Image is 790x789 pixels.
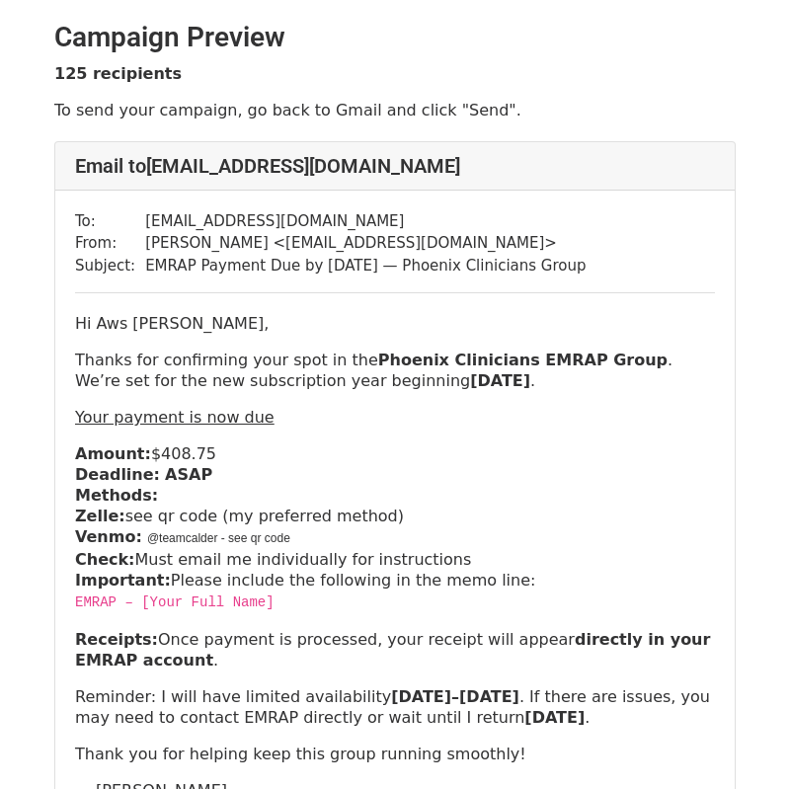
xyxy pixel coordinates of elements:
strong: Phoenix Clinicians EMRAP Group [378,351,668,369]
strong: Zelle: [75,507,125,525]
strong: Deadline: [75,465,160,484]
h4: Email to [EMAIL_ADDRESS][DOMAIN_NAME] [75,154,715,178]
p: $408.75 [75,443,715,464]
strong: Venmo: [75,527,142,546]
strong: [DATE] [470,371,530,390]
strong: directly in your EMRAP account [75,630,710,670]
strong: [DATE]–[DATE] [391,687,519,706]
td: [EMAIL_ADDRESS][DOMAIN_NAME] [145,210,586,233]
strong: ASAP [165,465,212,484]
strong: [DATE] [524,708,585,727]
strong: Methods: [75,486,158,505]
p: Reminder: I will have limited availability . If there are issues, you may need to contact EMRAP d... [75,686,715,728]
td: To: [75,210,145,233]
strong: Check: [75,550,135,569]
u: Your payment is now due [75,408,275,427]
p: Once payment is processed, your receipt will appear . [75,629,715,671]
strong: Important: [75,571,171,590]
td: From: [75,232,145,255]
p: see qr code (my preferred method) [75,506,715,526]
p: Please include the following in the memo line: [75,570,715,613]
strong: 125 recipients [54,64,182,83]
td: [PERSON_NAME] < [EMAIL_ADDRESS][DOMAIN_NAME] > [145,232,586,255]
strong: Amount: [75,444,151,463]
td: EMRAP Payment Due by [DATE] — Phoenix Clinicians Group [145,255,586,277]
span: @teamcalder - see qr code [147,531,290,545]
h2: Campaign Preview [54,21,736,54]
strong: Receipts: [75,630,158,649]
p: Hi Aws [PERSON_NAME], [75,313,715,334]
code: EMRAP – [Your Full Name] [75,594,275,610]
td: Subject: [75,255,145,277]
p: To send your campaign, go back to Gmail and click "Send". [54,100,736,120]
p: Must email me individually for instructions [75,549,715,570]
p: Thanks for confirming your spot in the . We’re set for the new subscription year beginning . [75,350,715,391]
p: Thank you for helping keep this group running smoothly! [75,744,715,764]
